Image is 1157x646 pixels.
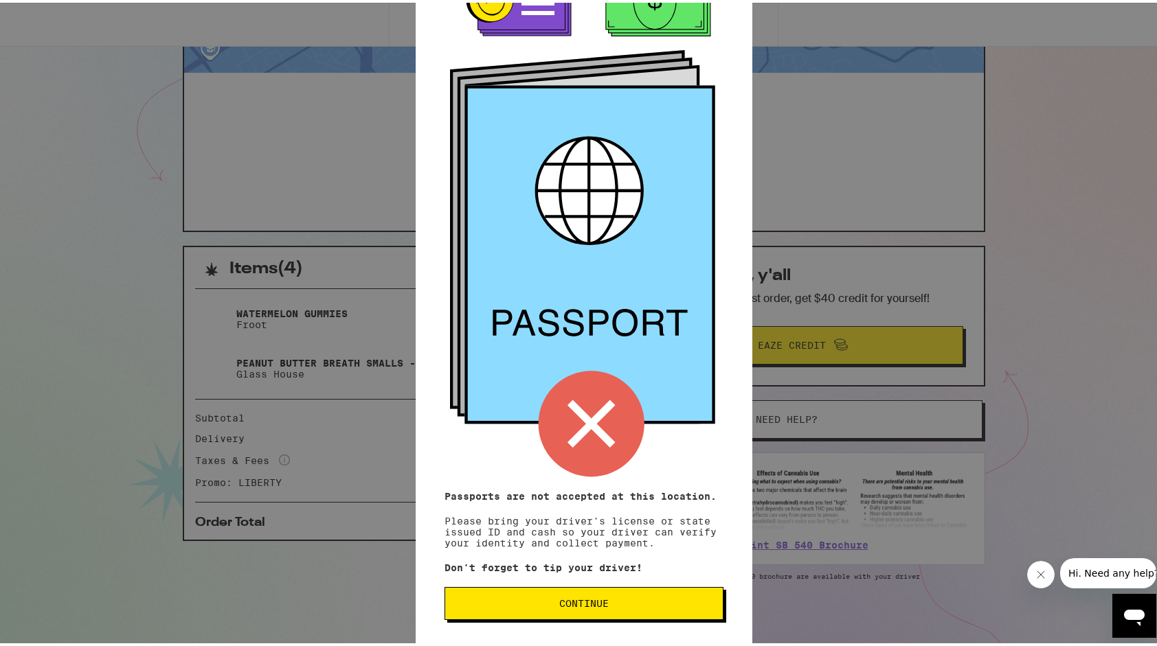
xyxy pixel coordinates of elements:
[1027,558,1055,586] iframe: Close message
[445,488,723,499] p: Passports are not accepted at this location.
[1112,591,1156,635] iframe: Button to launch messaging window
[559,596,609,605] span: Continue
[8,10,99,21] span: Hi. Need any help?
[1060,555,1156,586] iframe: Message from company
[445,584,723,617] button: Continue
[445,560,723,570] p: Don't forget to tip your driver!
[445,488,723,546] p: Please bring your driver's license or state issued ID and cash so your driver can verify your ide...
